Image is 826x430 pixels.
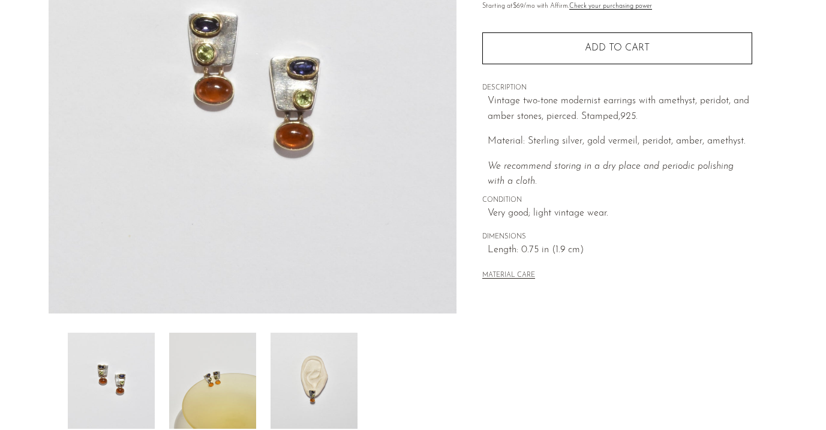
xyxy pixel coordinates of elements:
[169,333,256,429] img: Amethyst Peridot Amber Earrings
[482,195,752,206] span: CONDITION
[271,333,358,429] img: Amethyst Peridot Amber Earrings
[569,3,652,10] a: Check your purchasing power - Learn more about Affirm Financing (opens in modal)
[482,83,752,94] span: DESCRIPTION
[488,162,734,187] i: We recommend storing in a dry place and periodic polishing with a cloth.
[488,206,752,222] span: Very good; light vintage wear.
[482,232,752,243] span: DIMENSIONS
[620,112,638,121] em: 925.
[488,134,752,150] p: Material: Sterling silver, gold vermeil, peridot, amber, amethyst.
[488,243,752,258] span: Length: 0.75 in (1.9 cm)
[585,43,650,53] span: Add to cart
[513,3,524,10] span: $69
[482,1,752,12] p: Starting at /mo with Affirm.
[482,271,535,280] button: MATERIAL CARE
[488,94,752,124] p: Vintage two-tone modernist earrings with amethyst, peridot, and amber stones, pierced. Stamped,
[482,32,752,64] button: Add to cart
[68,333,155,429] img: Amethyst Peridot Amber Earrings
